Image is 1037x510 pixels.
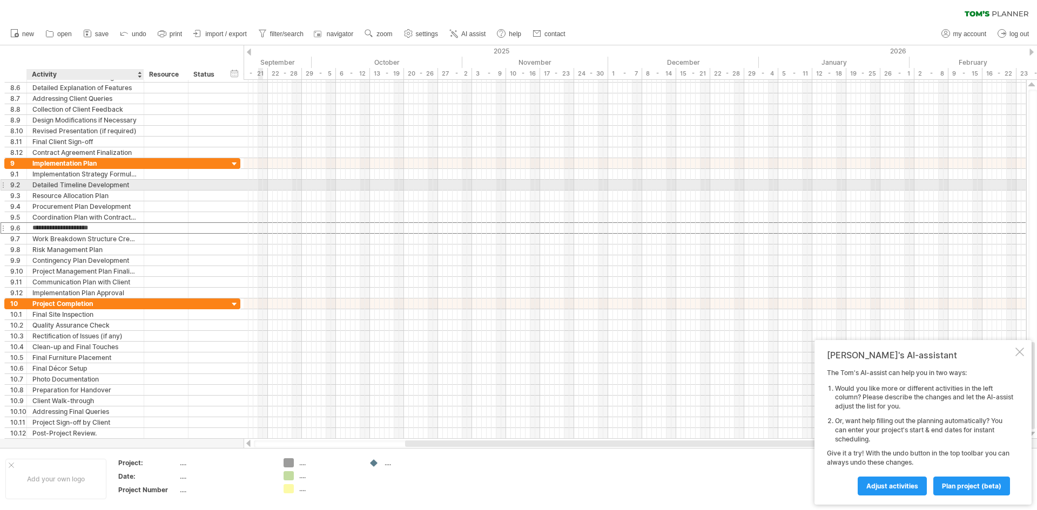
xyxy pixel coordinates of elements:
[10,385,26,395] div: 10.8
[302,68,336,79] div: 29 - 5
[95,30,109,38] span: save
[32,417,138,427] div: Project Sign-off by Client
[506,68,540,79] div: 10 - 16
[8,27,37,41] a: new
[10,298,26,309] div: 10
[362,27,395,41] a: zoom
[462,57,608,68] div: November 2025
[32,115,138,125] div: Design Modifications if Necessary
[32,385,138,395] div: Preparation for Handover
[327,30,353,38] span: navigator
[299,471,358,480] div: ....
[10,428,26,438] div: 10.12
[132,30,146,38] span: undo
[404,68,438,79] div: 20 - 26
[205,30,247,38] span: import / export
[10,266,26,276] div: 9.10
[10,234,26,244] div: 9.7
[255,27,307,41] a: filter/search
[32,352,138,363] div: Final Furniture Placement
[835,417,1013,444] li: Or, want help filling out the planning automatically? You can enter your project's start & end da...
[530,27,569,41] a: contact
[438,68,472,79] div: 27 - 2
[676,68,710,79] div: 15 - 21
[32,396,138,406] div: Client Walk-through
[32,244,138,255] div: Risk Management Plan
[180,472,271,481] div: ....
[149,69,182,80] div: Resource
[10,309,26,319] div: 10.1
[118,472,178,481] div: Date:
[32,288,138,298] div: Implementation Plan Approval
[32,191,138,201] div: Resource Allocation Plan
[32,298,138,309] div: Project Completion
[32,158,138,168] div: Implementation Plan
[376,30,392,38] span: zoom
[312,57,462,68] div: October 2025
[80,27,112,41] a: save
[642,68,676,79] div: 8 - 14
[982,68,1016,79] div: 16 - 22
[32,104,138,114] div: Collection of Client Feedback
[10,201,26,212] div: 9.4
[778,68,812,79] div: 5 - 11
[32,320,138,330] div: Quality Assurance Check
[10,396,26,406] div: 10.9
[10,417,26,427] div: 10.11
[155,27,185,41] a: print
[744,68,778,79] div: 29 - 4
[32,83,138,93] div: Detailed Explanation of Features
[193,69,217,80] div: Status
[10,342,26,352] div: 10.4
[10,83,26,93] div: 8.6
[10,104,26,114] div: 8.8
[858,477,927,495] a: Adjust activities
[846,68,880,79] div: 19 - 25
[118,458,178,467] div: Project:
[10,180,26,190] div: 9.2
[32,180,138,190] div: Detailed Timeline Development
[117,27,150,41] a: undo
[270,30,304,38] span: filter/search
[10,374,26,384] div: 10.7
[10,363,26,373] div: 10.6
[180,485,271,494] div: ....
[10,191,26,201] div: 9.3
[1009,30,1029,38] span: log out
[812,68,846,79] div: 12 - 18
[509,30,521,38] span: help
[312,27,356,41] a: navigator
[10,320,26,330] div: 10.2
[22,30,34,38] span: new
[939,27,989,41] a: my account
[10,255,26,266] div: 9.9
[953,30,986,38] span: my account
[401,27,441,41] a: settings
[32,147,138,158] div: Contract Agreement Finalization
[10,158,26,168] div: 9
[880,68,914,79] div: 26 - 1
[447,27,489,41] a: AI assist
[32,212,138,222] div: Coordination Plan with Contractors
[32,69,138,80] div: Activity
[608,57,759,68] div: December 2025
[268,68,302,79] div: 22 - 28
[10,212,26,222] div: 9.5
[10,331,26,341] div: 10.3
[759,57,910,68] div: January 2026
[10,126,26,136] div: 8.10
[118,485,178,494] div: Project Number
[544,30,565,38] span: contact
[10,147,26,158] div: 8.12
[32,169,138,179] div: Implementation Strategy Formulation
[10,288,26,298] div: 9.12
[57,30,72,38] span: open
[299,458,358,467] div: ....
[5,459,106,499] div: Add your own logo
[32,266,138,276] div: Project Management Plan Finalization
[10,137,26,147] div: 8.11
[170,30,182,38] span: print
[574,68,608,79] div: 24 - 30
[336,68,370,79] div: 6 - 12
[32,406,138,417] div: Addressing Final Queries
